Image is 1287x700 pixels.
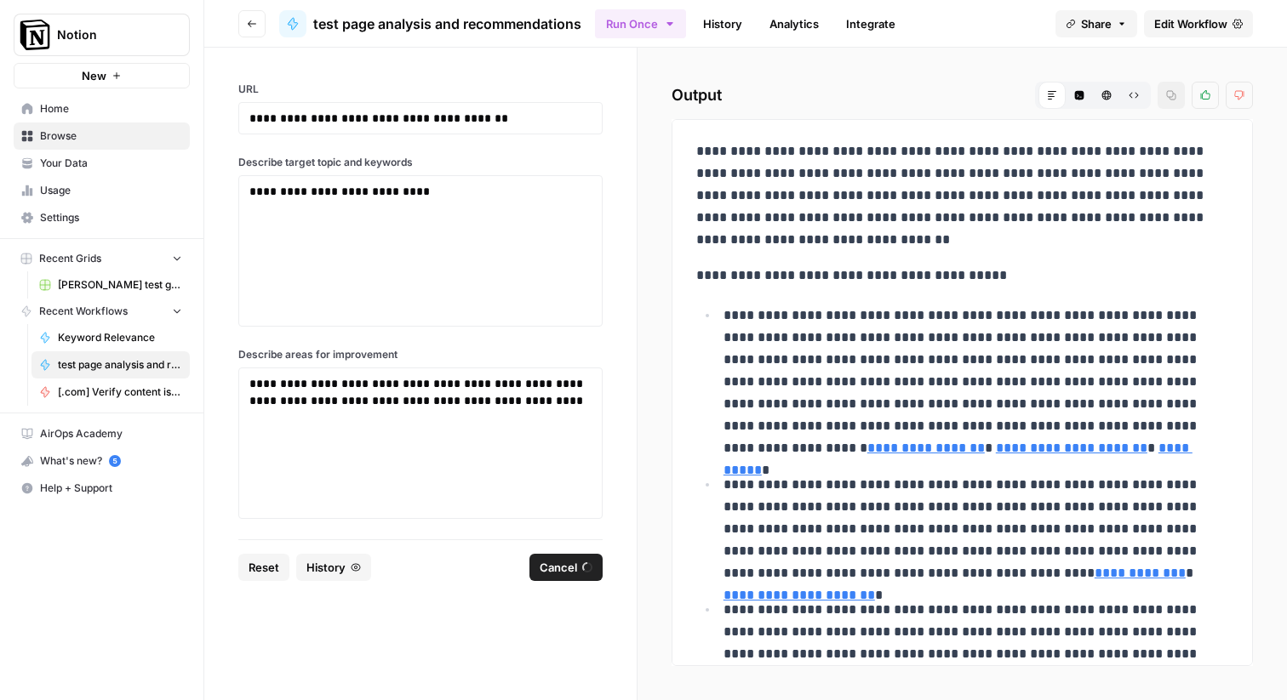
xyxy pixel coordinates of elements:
[279,10,581,37] a: test page analysis and recommendations
[39,251,101,266] span: Recent Grids
[249,559,279,576] span: Reset
[112,457,117,465] text: 5
[238,155,603,170] label: Describe target topic and keywords
[595,9,686,38] button: Run Once
[82,67,106,84] span: New
[1081,15,1112,32] span: Share
[238,554,289,581] button: Reset
[20,20,50,50] img: Notion Logo
[14,204,190,231] a: Settings
[14,420,190,447] a: AirOps Academy
[40,128,182,144] span: Browse
[109,455,121,467] a: 5
[31,271,190,299] a: [PERSON_NAME] test grid
[238,82,603,97] label: URL
[31,351,190,378] a: test page analysis and recommendations
[540,559,577,576] span: Cancel
[58,384,182,400] span: [.com] Verify content is discoverable / indexed
[836,10,906,37] a: Integrate
[14,448,189,474] div: What's new?
[58,277,182,293] span: [PERSON_NAME] test grid
[14,246,190,271] button: Recent Grids
[14,177,190,204] a: Usage
[759,10,829,37] a: Analytics
[31,378,190,406] a: [.com] Verify content is discoverable / indexed
[693,10,752,37] a: History
[14,63,190,88] button: New
[14,14,190,56] button: Workspace: Notion
[1154,15,1227,32] span: Edit Workflow
[529,554,603,581] button: Cancel
[14,299,190,324] button: Recent Workflows
[14,475,190,502] button: Help + Support
[14,95,190,122] a: Home
[58,357,182,373] span: test page analysis and recommendations
[296,554,371,581] button: History
[58,330,182,345] span: Keyword Relevance
[672,82,1253,109] h2: Output
[31,324,190,351] a: Keyword Relevance
[40,101,182,117] span: Home
[57,26,160,43] span: Notion
[1144,10,1253,37] a: Edit Workflow
[40,156,182,171] span: Your Data
[1055,10,1137,37] button: Share
[39,304,128,319] span: Recent Workflows
[40,210,182,225] span: Settings
[14,447,190,475] button: What's new? 5
[313,14,581,34] span: test page analysis and recommendations
[14,150,190,177] a: Your Data
[40,426,182,441] span: AirOps Academy
[40,481,182,496] span: Help + Support
[14,122,190,150] a: Browse
[40,183,182,198] span: Usage
[306,559,346,576] span: History
[238,347,603,362] label: Describe areas for improvement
